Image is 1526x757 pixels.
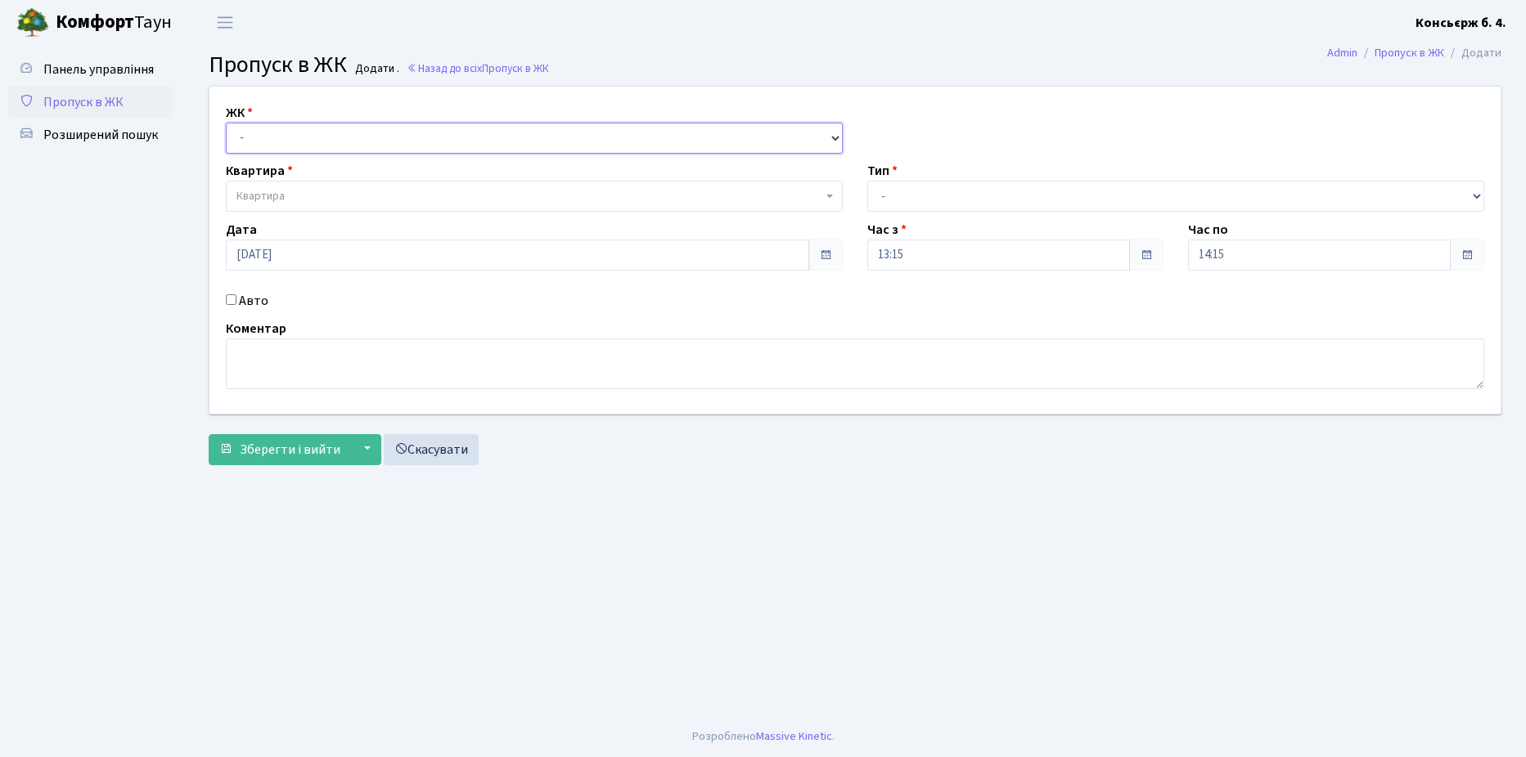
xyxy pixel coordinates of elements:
[867,161,898,181] label: Тип
[384,434,479,465] a: Скасувати
[8,86,172,119] a: Пропуск в ЖК
[1327,44,1357,61] a: Admin
[240,441,340,459] span: Зберегти і вийти
[1303,36,1526,70] nav: breadcrumb
[239,291,268,311] label: Авто
[209,48,347,81] span: Пропуск в ЖК
[756,728,832,745] a: Massive Kinetic
[226,161,293,181] label: Квартира
[352,62,399,76] small: Додати .
[1416,14,1506,32] b: Консьєрж б. 4.
[482,60,549,76] span: Пропуск в ЖК
[56,9,134,35] b: Комфорт
[407,60,549,76] a: Назад до всіхПропуск в ЖК
[16,7,49,39] img: logo.png
[43,126,158,144] span: Розширений пошук
[236,188,285,204] span: Квартира
[692,728,835,746] div: Розроблено .
[205,9,245,36] button: Переключити навігацію
[43,93,124,111] span: Пропуск в ЖК
[56,9,172,37] span: Таун
[43,60,154,78] span: Панель управління
[8,53,172,86] a: Панель управління
[1444,44,1501,62] li: Додати
[867,220,907,240] label: Час з
[226,319,286,338] label: Коментар
[8,119,172,151] a: Розширений пошук
[226,220,257,240] label: Дата
[226,103,253,123] label: ЖК
[1375,44,1444,61] a: Пропуск в ЖК
[1416,13,1506,33] a: Консьєрж б. 4.
[1188,220,1228,240] label: Час по
[209,434,351,465] button: Зберегти і вийти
